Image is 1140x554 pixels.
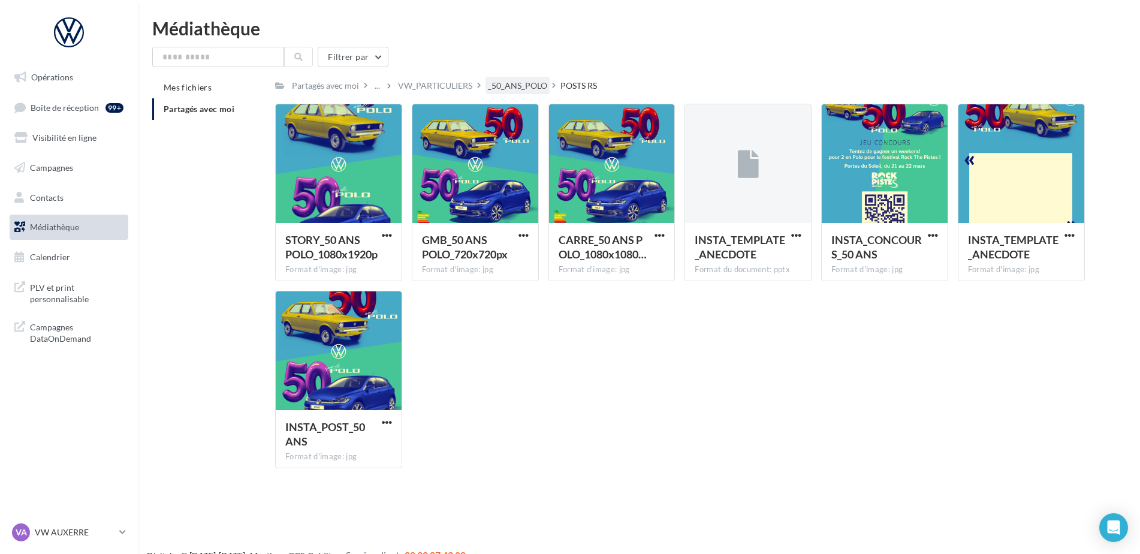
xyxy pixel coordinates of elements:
div: Médiathèque [152,19,1126,37]
span: Médiathèque [30,222,79,232]
span: INSTA_TEMPLATE_ANECDOTE [695,233,785,261]
span: INSTA_CONCOURS_50 ANS [831,233,922,261]
a: Opérations [7,65,131,90]
span: GMB_50 ANS POLO_720x720px [422,233,508,261]
div: 99+ [105,103,123,113]
a: Médiathèque [7,215,131,240]
div: Format d'image: jpg [831,264,938,275]
span: Mes fichiers [164,82,212,92]
a: Contacts [7,185,131,210]
span: CARRE_50 ANS POLO_1080x1080px [559,233,647,261]
div: Format d'image: jpg [559,264,665,275]
a: Calendrier [7,245,131,270]
a: Boîte de réception99+ [7,95,131,121]
a: Visibilité en ligne [7,125,131,150]
div: Format d'image: jpg [285,264,392,275]
span: VA [16,526,27,538]
span: INSTA_TEMPLATE_ANECDOTE [968,233,1058,261]
a: Campagnes [7,155,131,180]
span: Contacts [30,192,64,202]
div: VW_PARTICULIERS [398,80,472,92]
span: Partagés avec moi [164,104,234,114]
span: INSTA_POST_50 ANS [285,420,365,448]
span: Campagnes [30,162,73,173]
div: Partagés avec moi [292,80,359,92]
div: Format d'image: jpg [422,264,529,275]
a: VA VW AUXERRE [10,521,128,544]
a: Campagnes DataOnDemand [7,314,131,350]
div: Format d'image: jpg [968,264,1075,275]
div: POSTS RS [560,80,597,92]
p: VW AUXERRE [35,526,114,538]
div: Format d'image: jpg [285,451,392,462]
span: PLV et print personnalisable [30,279,123,305]
div: ... [372,77,382,94]
span: STORY_50 ANS POLO_1080x1920p [285,233,378,261]
div: Open Intercom Messenger [1099,513,1128,542]
a: PLV et print personnalisable [7,275,131,310]
button: Filtrer par [318,47,388,67]
span: Boîte de réception [31,102,99,112]
div: Format du document: pptx [695,264,801,275]
span: Visibilité en ligne [32,133,96,143]
span: Campagnes DataOnDemand [30,319,123,345]
span: Calendrier [30,252,70,262]
div: _50_ANS_POLO [488,80,547,92]
span: Opérations [31,72,73,82]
